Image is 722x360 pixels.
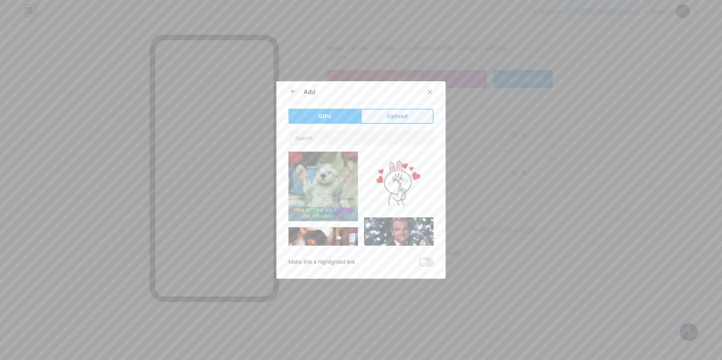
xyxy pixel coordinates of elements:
[288,258,355,267] div: Make this a highlighted link
[288,227,358,267] img: Gihpy
[289,130,433,145] input: Search
[364,217,434,258] img: Gihpy
[364,152,434,211] img: Gihpy
[288,109,361,124] button: GIFs
[288,152,358,221] img: Gihpy
[387,112,408,120] span: Upload
[361,109,434,124] button: Upload
[303,87,315,96] div: Add
[318,112,331,120] span: GIFs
